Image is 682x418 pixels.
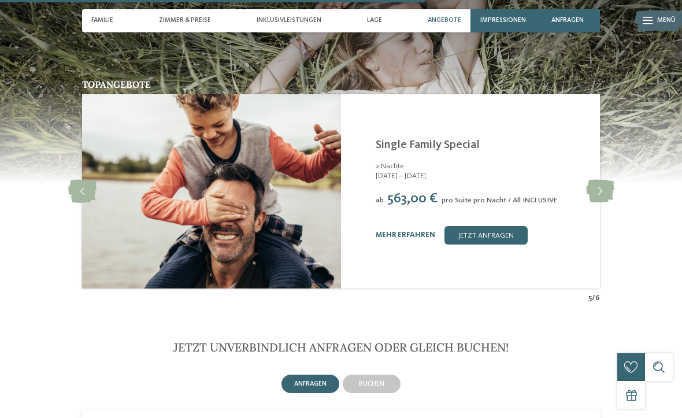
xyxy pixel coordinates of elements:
span: / [592,293,595,304]
span: Angebote [428,17,461,24]
span: Topangebote [82,79,151,90]
span: 6 [595,293,600,304]
span: Lage [367,17,382,24]
span: 2 Nächte [376,162,404,170]
a: jetzt anfragen [444,226,528,245]
span: Inklusivleistungen [257,17,321,24]
span: JETZT UNVERBINDLICH ANFRAGEN ODER GLEICH BUCHEN! [173,340,509,354]
span: anfragen [551,17,584,24]
span: 5 [588,293,592,304]
span: 563,00 € [387,192,438,206]
span: Impressionen [480,17,526,24]
span: Zimmer & Preise [159,17,211,24]
a: mehr erfahren [376,231,435,239]
span: [DATE] – [DATE] [376,171,588,182]
span: anfragen [294,380,327,387]
a: buchen [341,373,402,395]
span: pro Suite pro Nacht / All INCLUSIVE [442,197,557,204]
a: Single Family Special [376,139,480,151]
span: buchen [359,380,384,387]
span: Familie [91,17,113,24]
img: Single Family Special [82,94,341,288]
span: ab [376,197,384,204]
